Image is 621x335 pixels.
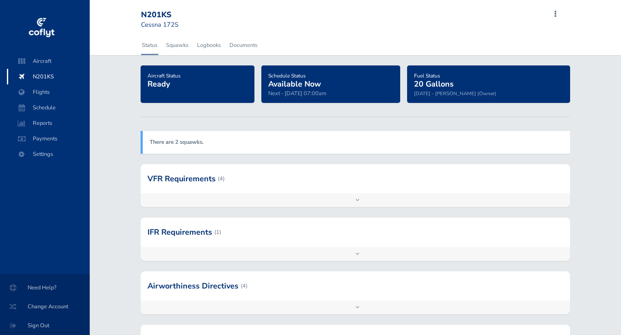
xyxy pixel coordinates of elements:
[16,131,81,146] span: Payments
[414,90,496,97] small: [DATE] - [PERSON_NAME] (Owner)
[414,72,440,79] span: Fuel Status
[27,15,56,41] img: coflyt logo
[16,84,81,100] span: Flights
[414,79,454,89] span: 20 Gallons
[229,36,258,55] a: Documents
[10,318,79,333] span: Sign Out
[165,36,189,55] a: Squawks
[16,100,81,115] span: Schedule
[141,36,158,55] a: Status
[16,115,81,131] span: Reports
[141,20,179,29] small: Cessna 172S
[141,10,203,20] div: N201KS
[16,146,81,162] span: Settings
[147,72,181,79] span: Aircraft Status
[150,138,204,146] a: There are 2 squawks.
[268,79,321,89] span: Available Now
[16,53,81,69] span: Aircraft
[10,280,79,295] span: Need Help?
[10,299,79,314] span: Change Account
[196,36,222,55] a: Logbooks
[16,69,81,84] span: N201KS
[147,79,170,89] span: Ready
[268,72,306,79] span: Schedule Status
[268,90,326,97] span: Next - [DATE] 07:00am
[268,70,321,90] a: Schedule StatusAvailable Now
